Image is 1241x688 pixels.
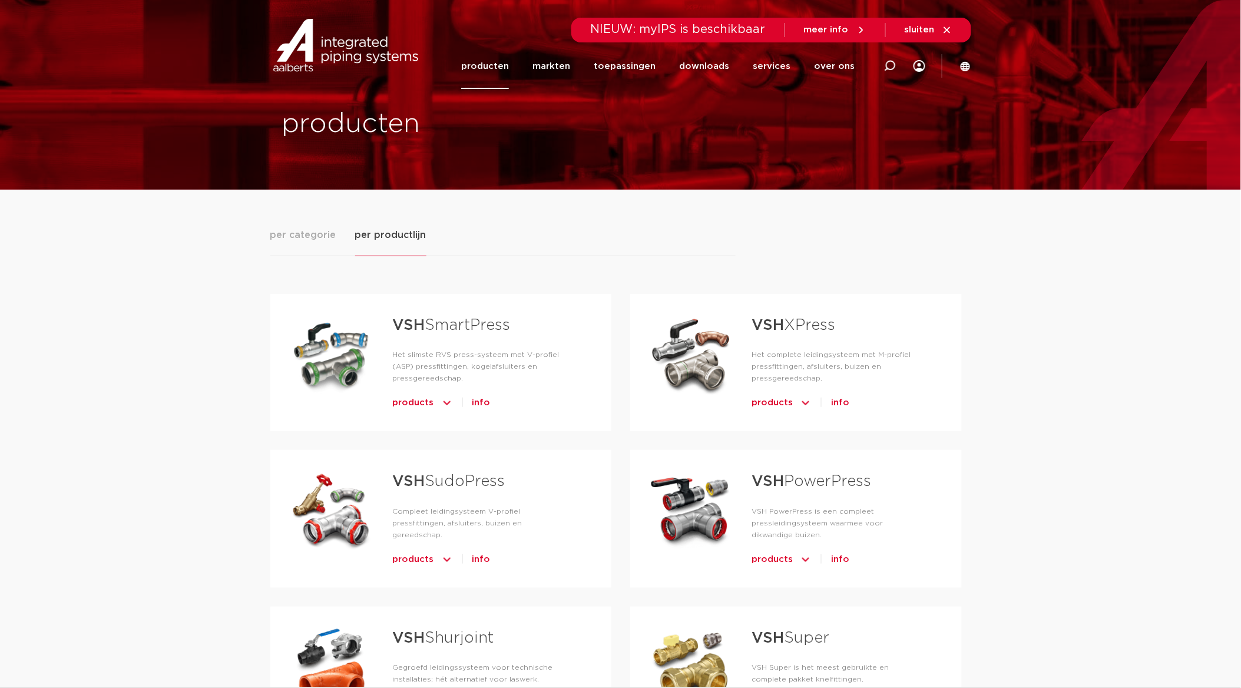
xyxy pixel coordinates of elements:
[753,44,790,89] a: services
[831,393,849,412] a: info
[905,25,935,34] span: sluiten
[679,44,729,89] a: downloads
[752,317,835,333] a: VSHXPress
[804,25,849,34] span: meer info
[393,474,425,489] strong: VSH
[752,349,924,384] p: Het complete leidingsysteem met M-profiel pressfittingen, afsluiters, buizen en pressgereedschap.
[752,393,793,412] span: products
[532,44,570,89] a: markten
[393,474,505,489] a: VSHSudoPress
[393,317,425,333] strong: VSH
[800,550,812,569] img: icon-chevron-up-1.svg
[831,550,849,569] a: info
[814,44,855,89] a: over ons
[752,474,871,489] a: VSHPowerPress
[393,661,574,685] p: Gegroefd leidingssysteem voor technische installaties; hét alternatief voor laswerk.
[355,228,426,242] span: per productlijn
[804,25,866,35] a: meer info
[752,317,784,333] strong: VSH
[393,393,434,412] span: products
[800,393,812,412] img: icon-chevron-up-1.svg
[461,44,509,89] a: producten
[752,474,784,489] strong: VSH
[752,661,924,685] p: VSH Super is het meest gebruikte en complete pakket knelfittingen.
[282,105,615,143] h1: producten
[393,349,574,384] p: Het slimste RVS press-systeem met V-profiel (ASP) pressfittingen, kogelafsluiters en pressgereeds...
[752,550,793,569] span: products
[752,505,924,541] p: VSH PowerPress is een compleet pressleidingsysteem waarmee voor dikwandige buizen.
[441,550,453,569] img: icon-chevron-up-1.svg
[461,44,855,89] nav: Menu
[752,630,829,646] a: VSHSuper
[752,630,784,646] strong: VSH
[591,24,766,35] span: NIEUW: myIPS is beschikbaar
[905,25,952,35] a: sluiten
[441,393,453,412] img: icon-chevron-up-1.svg
[393,550,434,569] span: products
[472,393,491,412] a: info
[393,630,425,646] strong: VSH
[472,550,491,569] a: info
[393,630,494,646] a: VSHShurjoint
[393,505,574,541] p: Compleet leidingsysteem V-profiel pressfittingen, afsluiters, buizen en gereedschap.
[270,228,336,242] span: per categorie
[594,44,656,89] a: toepassingen
[393,317,511,333] a: VSHSmartPress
